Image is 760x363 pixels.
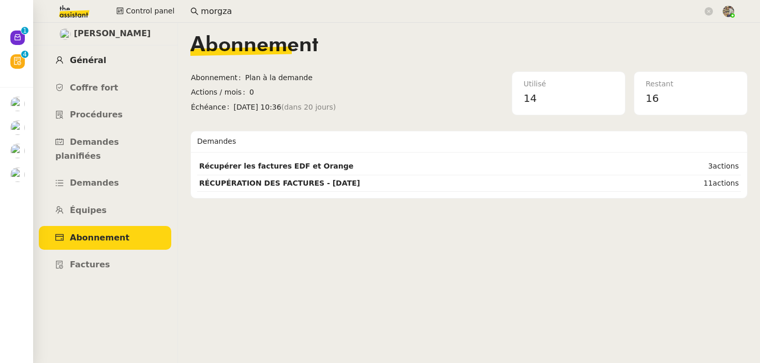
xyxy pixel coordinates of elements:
[39,171,171,195] a: Demandes
[126,5,174,17] span: Control panel
[10,97,25,111] img: users%2FHIWaaSoTa5U8ssS5t403NQMyZZE3%2Favatar%2Fa4be050e-05fa-4f28-bbe7-e7e8e4788720
[723,6,734,17] img: 388bd129-7e3b-4cb1-84b4-92a3d763e9b7
[234,101,455,113] span: [DATE] 10:36
[39,76,171,100] a: Coffre fort
[245,72,455,84] span: Plan à la demande
[201,5,703,19] input: Rechercher
[197,131,741,152] div: Demandes
[524,92,537,104] span: 14
[70,260,110,269] span: Factures
[524,78,614,90] div: Utilisé
[70,55,106,65] span: Général
[191,72,245,84] span: Abonnement
[10,144,25,158] img: users%2FHIWaaSoTa5U8ssS5t403NQMyZZE3%2Favatar%2Fa4be050e-05fa-4f28-bbe7-e7e8e4788720
[70,178,119,188] span: Demandes
[70,205,107,215] span: Équipes
[70,233,129,243] span: Abonnement
[110,4,181,19] button: Control panel
[39,226,171,250] a: Abonnement
[23,51,27,60] p: 4
[10,168,25,182] img: users%2FHIWaaSoTa5U8ssS5t403NQMyZZE3%2Favatar%2Fa4be050e-05fa-4f28-bbe7-e7e8e4788720
[39,199,171,223] a: Équipes
[636,175,741,192] td: 11
[21,51,28,58] nz-badge-sup: 4
[191,101,234,113] span: Échéance
[10,120,25,135] img: users%2FHIWaaSoTa5U8ssS5t403NQMyZZE3%2Favatar%2Fa4be050e-05fa-4f28-bbe7-e7e8e4788720
[191,86,249,98] span: Actions / mois
[21,27,28,34] nz-badge-sup: 1
[713,162,739,170] span: actions
[70,83,118,93] span: Coffre fort
[249,86,455,98] span: 0
[199,162,353,170] strong: Récupérer les factures EDF et Orange
[199,179,360,187] strong: RÉCUPÉRATION DES FACTURES - [DATE]
[39,49,171,73] a: Général
[190,35,318,56] span: Abonnement
[55,137,119,161] span: Demandes planifiées
[713,179,739,187] span: actions
[23,27,27,36] p: 1
[646,92,659,104] span: 16
[646,78,736,90] div: Restant
[39,130,171,168] a: Demandes planifiées
[74,27,151,41] span: [PERSON_NAME]
[70,110,123,119] span: Procédures
[281,101,336,113] span: (dans 20 jours)
[39,103,171,127] a: Procédures
[636,158,741,175] td: 3
[59,28,71,40] img: users%2FIRICEYtWuOZgy9bUGBIlDfdl70J2%2Favatar%2Fb71601d1-c386-41cd-958b-f9b5fc102d64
